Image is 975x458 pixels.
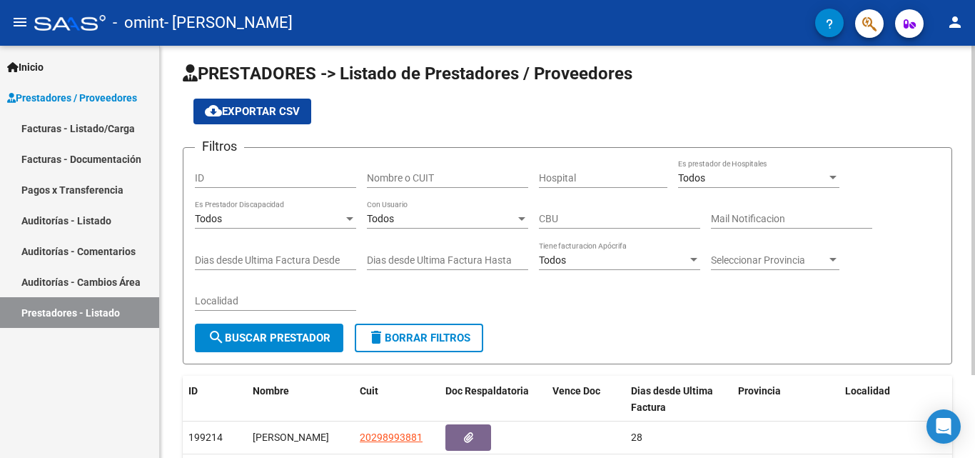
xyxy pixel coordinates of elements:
span: - [PERSON_NAME] [164,7,293,39]
mat-icon: search [208,329,225,346]
span: PRESTADORES -> Listado de Prestadores / Proveedores [183,64,632,84]
span: Todos [539,254,566,266]
span: Borrar Filtros [368,332,470,344]
span: ID [188,385,198,397]
mat-icon: menu [11,14,29,31]
span: Provincia [738,385,781,397]
datatable-header-cell: Dias desde Ultima Factura [625,376,732,423]
span: Dias desde Ultima Factura [631,385,713,413]
span: 28 [631,432,642,443]
span: Cuit [360,385,378,397]
span: Exportar CSV [205,105,300,118]
span: 20298993881 [360,432,423,443]
span: 199214 [188,432,223,443]
span: Buscar Prestador [208,332,330,344]
datatable-header-cell: Doc Respaldatoria [440,376,547,423]
datatable-header-cell: Vence Doc [547,376,625,423]
datatable-header-cell: ID [183,376,247,423]
datatable-header-cell: Nombre [247,376,354,423]
button: Borrar Filtros [355,324,483,352]
span: Nombre [253,385,289,397]
span: Seleccionar Provincia [711,254,827,267]
div: [PERSON_NAME] [253,429,348,446]
mat-icon: person [946,14,964,31]
button: Exportar CSV [193,99,311,124]
datatable-header-cell: Cuit [354,376,440,423]
datatable-header-cell: Provincia [732,376,839,423]
span: Doc Respaldatoria [445,385,529,397]
span: Vence Doc [552,385,600,397]
span: Prestadores / Proveedores [7,90,137,106]
div: Open Intercom Messenger [926,409,961,444]
mat-icon: cloud_download [205,102,222,119]
span: Todos [367,213,394,224]
span: - omint [113,7,164,39]
span: Todos [678,172,705,184]
span: Inicio [7,59,44,75]
mat-icon: delete [368,329,385,346]
h3: Filtros [195,136,244,156]
span: Todos [195,213,222,224]
span: Localidad [845,385,890,397]
datatable-header-cell: Localidad [839,376,946,423]
button: Buscar Prestador [195,324,343,352]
